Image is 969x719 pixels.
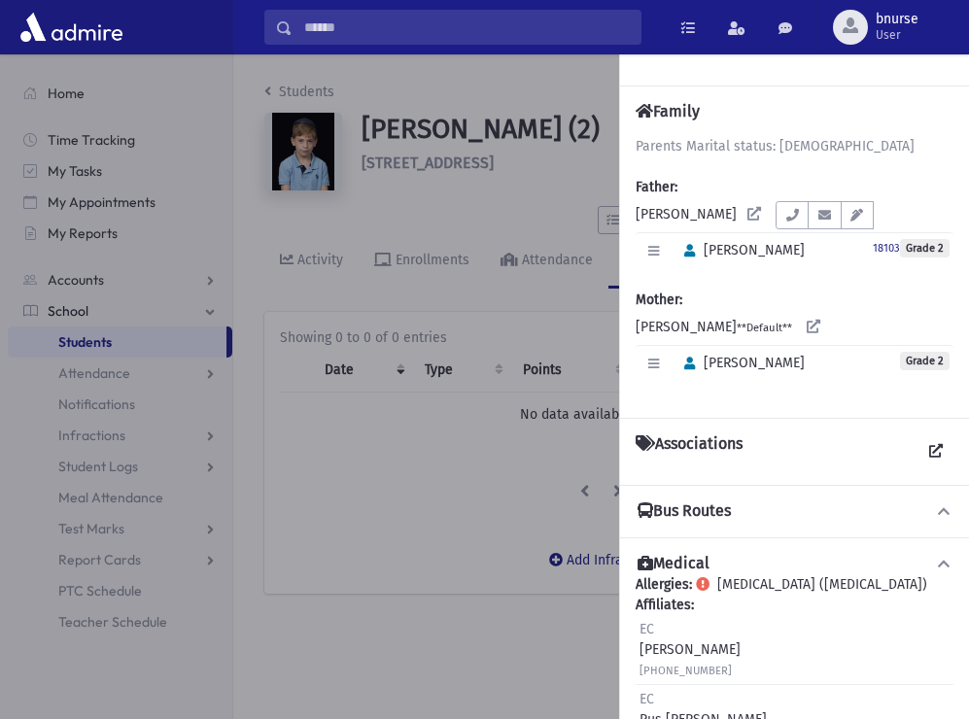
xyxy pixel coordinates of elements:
span: [PERSON_NAME] [675,242,805,258]
span: Grade 2 [900,239,950,257]
h4: Medical [638,554,709,574]
b: Allergies: [636,576,692,593]
span: [PERSON_NAME] [675,355,805,371]
b: Mother: [636,291,682,308]
span: bnurse [876,12,918,27]
div: Parents Marital status: [DEMOGRAPHIC_DATA] [636,136,953,156]
span: EC [640,691,654,707]
h4: Bus Routes [638,501,731,522]
b: Affiliates: [636,597,694,613]
h4: Associations [636,434,743,469]
span: User [876,27,918,43]
a: 18103 [873,239,900,256]
span: Grade 2 [900,352,950,370]
a: View all Associations [918,434,953,469]
span: EC [640,621,654,637]
button: Medical [636,554,953,574]
small: [PHONE_NUMBER] [640,665,732,677]
h4: Family [636,102,700,120]
div: [PERSON_NAME] [PERSON_NAME] [636,136,953,402]
button: Bus Routes [636,501,953,522]
img: AdmirePro [16,8,127,47]
div: [PERSON_NAME] [640,619,741,680]
b: Father: [636,179,677,195]
small: 18103 [873,242,900,255]
input: Search [293,10,640,45]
